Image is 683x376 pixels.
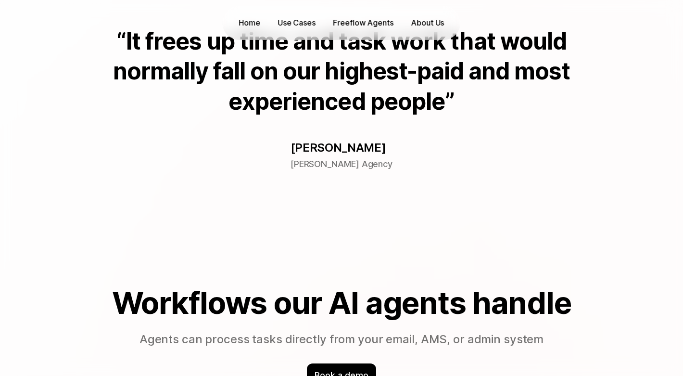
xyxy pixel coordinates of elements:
[291,140,386,156] p: [PERSON_NAME]
[64,286,619,320] h2: Workflows our AI agents handle
[273,15,320,30] button: Use Cases
[333,17,393,28] p: Freeflow Agents
[411,17,444,28] p: About Us
[239,17,260,28] p: Home
[278,17,316,28] p: Use Cases
[95,26,588,117] p: “It frees up time and task work that would normally fall on our highest-paid and most experienced...
[64,331,619,348] p: Agents can process tasks directly from your email, AMS, or admin system
[406,15,449,30] a: About Us
[291,158,392,170] p: [PERSON_NAME] Agency
[328,15,398,30] a: Freeflow Agents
